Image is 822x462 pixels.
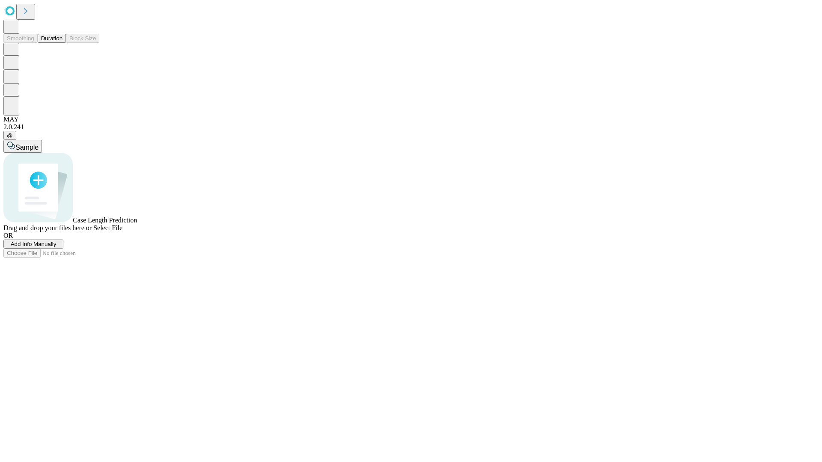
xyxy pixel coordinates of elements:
[3,140,42,153] button: Sample
[3,34,38,43] button: Smoothing
[3,240,63,249] button: Add Info Manually
[73,216,137,224] span: Case Length Prediction
[3,123,819,131] div: 2.0.241
[93,224,122,231] span: Select File
[38,34,66,43] button: Duration
[7,132,13,139] span: @
[3,232,13,239] span: OR
[3,224,92,231] span: Drag and drop your files here or
[3,115,819,123] div: MAY
[66,34,99,43] button: Block Size
[3,131,16,140] button: @
[15,144,39,151] span: Sample
[11,241,57,247] span: Add Info Manually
